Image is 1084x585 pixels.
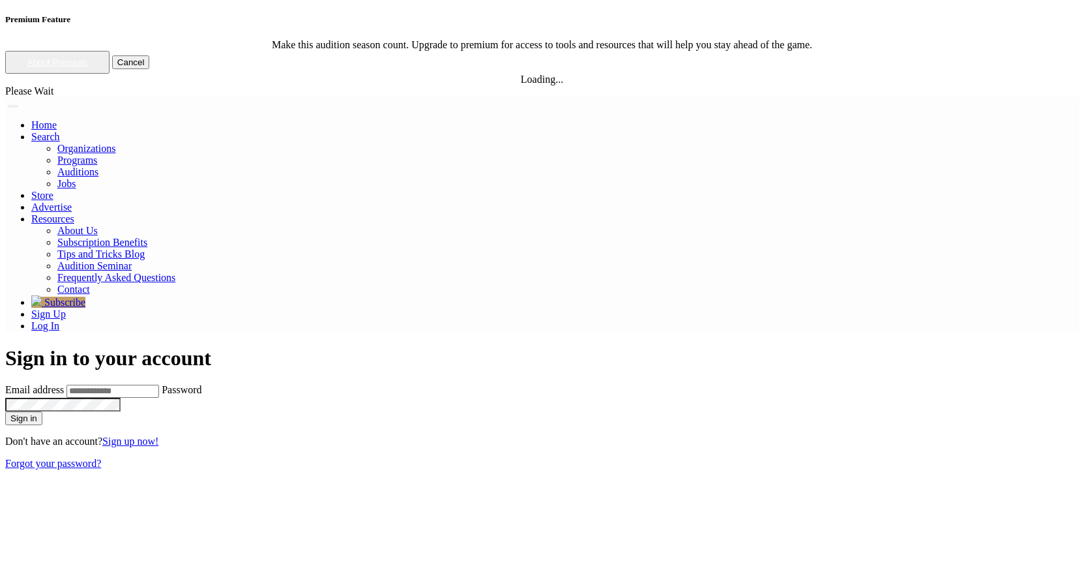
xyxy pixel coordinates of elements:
h5: Premium Feature [5,14,1079,25]
a: Tips and Tricks Blog [57,248,145,260]
ul: Resources [31,225,1079,295]
p: Don't have an account? [5,436,1079,447]
a: About Premium [27,57,87,67]
span: Loading... [521,74,563,85]
a: Auditions [57,166,98,177]
a: Sign up now! [102,436,158,447]
label: Password [162,384,201,395]
button: Sign in [5,412,42,425]
a: Store [31,190,53,201]
a: About Us [57,225,98,236]
a: Audition Seminar [57,260,132,271]
a: Subscription Benefits [57,237,147,248]
a: Log In [31,320,59,331]
h1: Sign in to your account [5,346,1079,370]
label: Email address [5,384,64,395]
a: Subscribe [31,297,85,308]
a: Forgot your password? [5,458,101,469]
div: Please Wait [5,85,1079,97]
a: Search [31,131,60,142]
img: gem.svg [31,295,42,306]
a: Sign Up [31,308,66,320]
a: Resources [31,213,74,224]
a: Jobs [57,178,76,189]
a: Programs [57,155,97,166]
button: Toggle navigation [8,105,18,108]
a: Contact [57,284,90,295]
button: Cancel [112,55,150,69]
div: Make this audition season count. Upgrade to premium for access to tools and resources that will h... [5,39,1079,51]
a: Advertise [31,202,72,213]
a: Frequently Asked Questions [57,272,175,283]
a: Organizations [57,143,115,154]
span: Subscribe [44,297,85,308]
a: Home [31,119,57,130]
ul: Resources [31,143,1079,190]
